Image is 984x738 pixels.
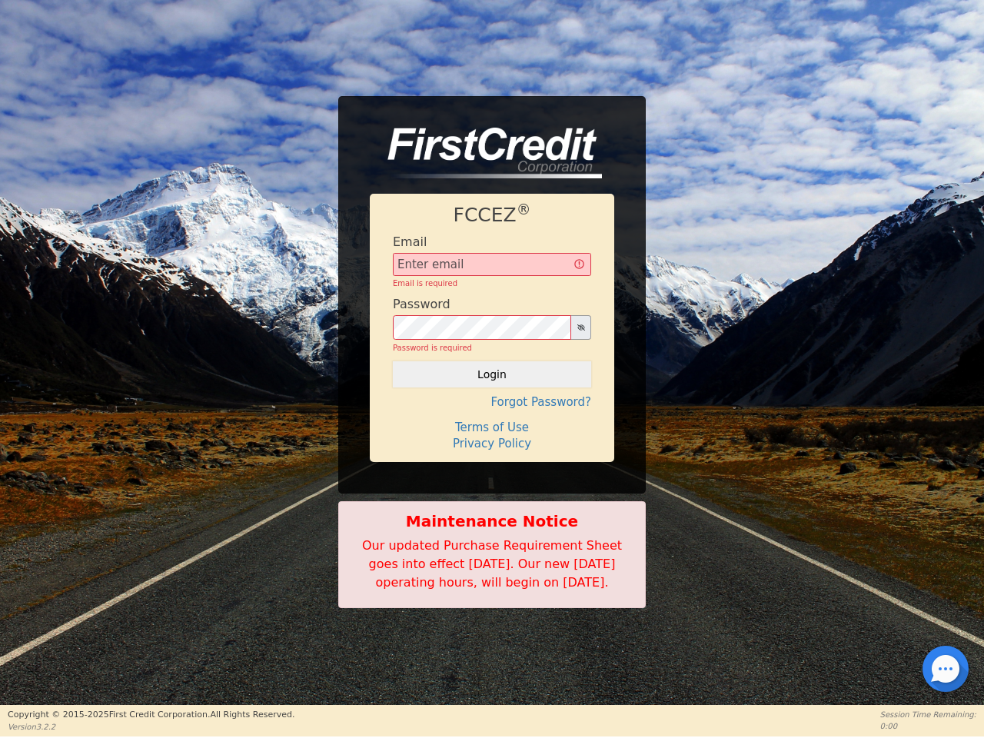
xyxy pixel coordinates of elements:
h1: FCCEZ [393,204,591,227]
h4: Password [393,297,450,311]
input: password [393,315,571,340]
h4: Terms of Use [393,421,591,434]
sup: ® [517,201,531,218]
p: Version 3.2.2 [8,721,294,733]
h4: Email [393,234,427,249]
p: Session Time Remaining: [880,709,976,720]
button: Login [393,361,591,387]
input: Enter email [393,253,591,276]
img: logo-CMu_cnol.png [370,128,602,178]
span: All Rights Reserved. [210,710,294,720]
h4: Forgot Password? [393,395,591,409]
h4: Privacy Policy [393,437,591,450]
div: Password is required [393,342,591,354]
p: 0:00 [880,720,976,732]
span: Our updated Purchase Requirement Sheet goes into effect [DATE]. Our new [DATE] operating hours, w... [362,538,622,590]
p: Copyright © 2015- 2025 First Credit Corporation. [8,709,294,722]
div: Email is required [393,278,591,289]
b: Maintenance Notice [347,510,637,533]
